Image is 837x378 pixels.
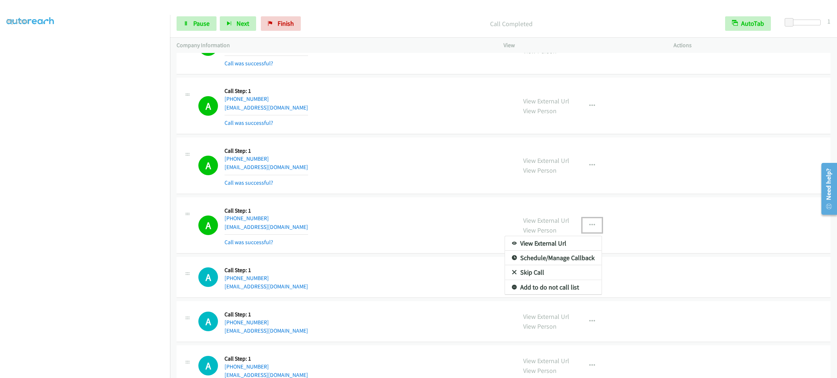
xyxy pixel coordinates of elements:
iframe: Resource Center [816,160,837,218]
h1: A [198,267,218,287]
h1: A [198,312,218,331]
a: View External Url [505,236,602,251]
div: The call is yet to be attempted [198,356,218,375]
a: Schedule/Manage Callback [505,251,602,265]
a: Add to do not call list [505,280,602,295]
a: Skip Call [505,265,602,280]
h1: A [198,356,218,375]
a: My Lists [7,17,28,25]
iframe: To enrich screen reader interactions, please activate Accessibility in Grammarly extension settings [7,32,170,377]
